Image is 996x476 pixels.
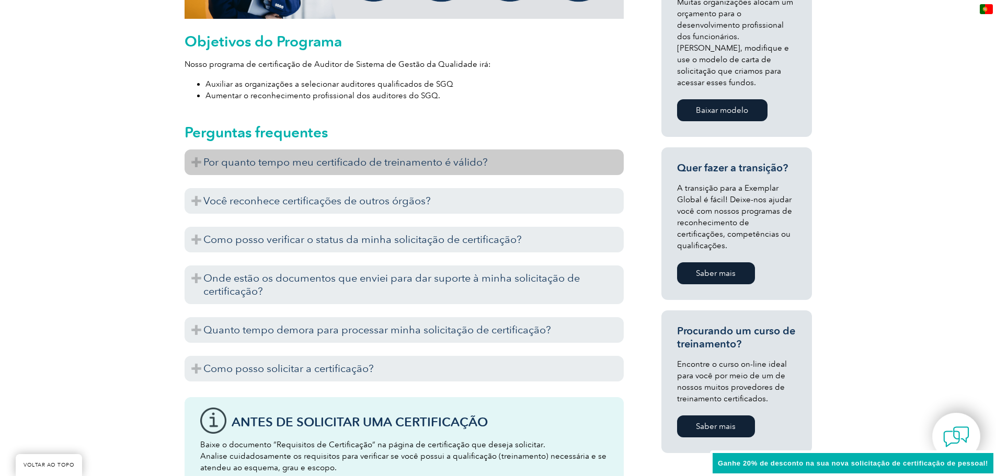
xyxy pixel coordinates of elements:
[24,462,74,468] font: VOLTAR AO TOPO
[677,359,787,403] font: Encontre o curso on-line ideal para você por meio de um de nossos muitos provedores de treinament...
[677,262,755,284] a: Saber mais
[16,454,82,476] a: VOLTAR AO TOPO
[200,440,545,449] font: Baixe o documento “Requisitos de Certificação” na página de certificação que deseja solicitar.
[185,60,491,69] font: Nosso programa de certificação de Auditor de Sistema de Gestão da Qualidade irá:
[200,451,606,472] font: Analise cuidadosamente os requisitos para verificar se você possui a qualificação (treinamento) n...
[677,324,795,350] font: Procurando um curso de treinamento?
[203,362,374,375] font: Como posso solicitar a certificação?
[205,79,453,89] font: Auxiliar as organizações a selecionar auditores qualificados de SGQ
[718,459,988,467] font: Ganhe 20% de desconto na sua nova solicitação de certificação de pessoal!
[203,156,488,168] font: Por quanto tempo meu certificado de treinamento é válido?
[203,194,431,207] font: Você reconhece certificações de outros órgãos?
[677,161,788,174] font: Quer fazer a transição?
[185,123,328,141] font: Perguntas frequentes
[203,272,580,297] font: Onde estão os documentos que enviei para dar suporte à minha solicitação de certificação?
[677,415,755,437] a: Saber mais
[696,106,748,115] font: Baixar modelo
[980,4,993,14] img: pt
[696,422,736,431] font: Saber mais
[943,424,969,450] img: contact-chat.png
[696,269,736,278] font: Saber mais
[203,233,522,246] font: Como posso verificar o status da minha solicitação de certificação?
[203,323,551,336] font: Quanto tempo demora para processar minha solicitação de certificação?
[677,99,768,121] a: Baixar modelo
[232,414,488,429] font: Antes de solicitar uma certificação
[205,91,440,100] font: Aumentar o reconhecimento profissional dos auditores do SGQ.
[185,32,342,50] font: Objetivos do Programa
[677,183,792,250] font: A transição para a Exemplar Global é fácil! Deixe-nos ajudar você com nossos programas de reconhe...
